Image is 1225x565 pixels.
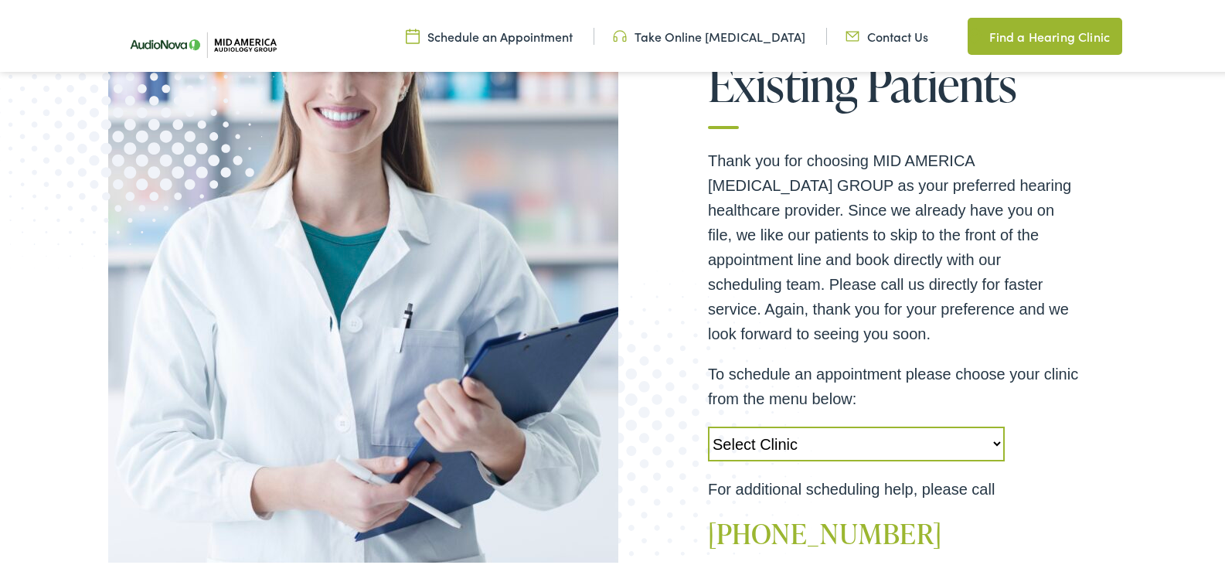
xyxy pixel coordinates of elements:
img: utility icon [968,25,982,43]
p: Thank you for choosing MID AMERICA [MEDICAL_DATA] GROUP as your preferred hearing healthcare prov... [708,146,1079,344]
a: [PHONE_NUMBER] [708,512,942,550]
img: utility icon [846,26,859,43]
a: Schedule an Appointment [406,26,573,43]
p: For additional scheduling help, please call [708,475,1079,499]
img: utility icon [406,26,420,43]
img: utility icon [613,26,627,43]
p: To schedule an appointment please choose your clinic from the menu below: [708,359,1079,409]
span: Existing [708,56,857,107]
span: Patients [866,56,1017,107]
a: Find a Hearing Clinic [968,15,1122,53]
a: Take Online [MEDICAL_DATA] [613,26,805,43]
a: Contact Us [846,26,928,43]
